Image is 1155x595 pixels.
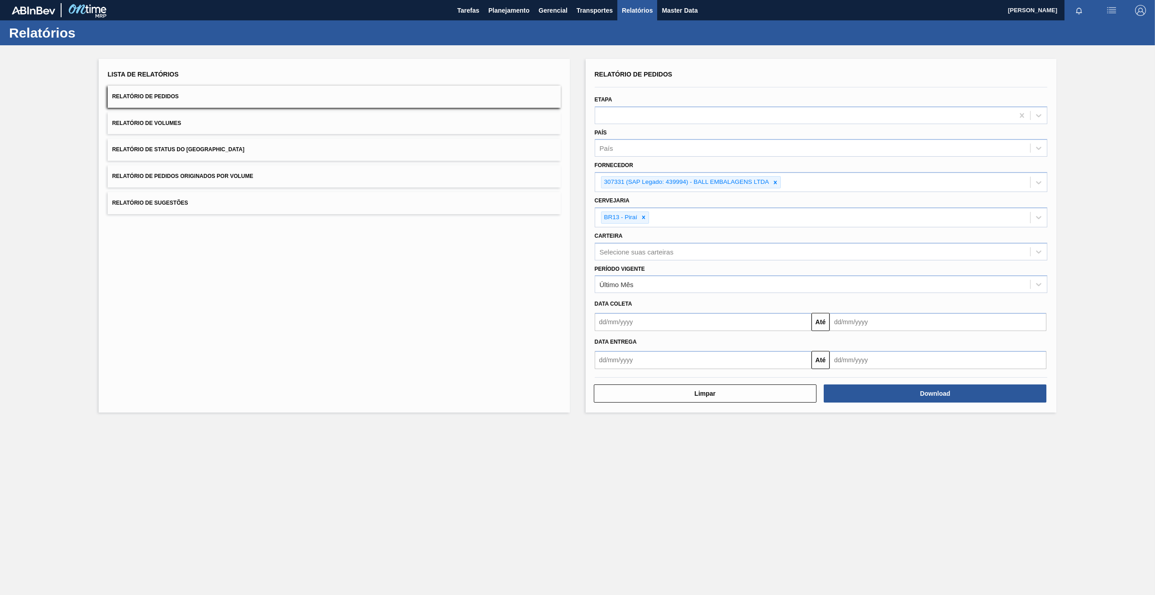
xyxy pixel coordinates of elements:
[457,5,479,16] span: Tarefas
[595,197,630,204] label: Cervejaria
[600,248,673,255] div: Selecione suas carteiras
[595,162,633,168] label: Fornecedor
[9,28,170,38] h1: Relatórios
[108,71,179,78] span: Lista de Relatórios
[108,139,561,161] button: Relatório de Status do [GEOGRAPHIC_DATA]
[601,177,770,188] div: 307331 (SAP Legado: 439994) - BALL EMBALAGENS LTDA
[112,93,179,100] span: Relatório de Pedidos
[595,339,637,345] span: Data Entrega
[539,5,568,16] span: Gerencial
[112,200,188,206] span: Relatório de Sugestões
[12,6,55,14] img: TNhmsLtSVTkK8tSr43FrP2fwEKptu5GPRR3wAAAABJRU5ErkJggg==
[595,266,645,272] label: Período Vigente
[1106,5,1117,16] img: userActions
[1064,4,1093,17] button: Notificações
[112,120,181,126] span: Relatório de Volumes
[595,313,811,331] input: dd/mm/yyyy
[600,281,634,288] div: Último Mês
[595,96,612,103] label: Etapa
[108,112,561,134] button: Relatório de Volumes
[600,144,613,152] div: País
[601,212,639,223] div: BR13 - Piraí
[108,165,561,187] button: Relatório de Pedidos Originados por Volume
[830,313,1046,331] input: dd/mm/yyyy
[622,5,653,16] span: Relatórios
[488,5,530,16] span: Planejamento
[811,313,830,331] button: Até
[595,351,811,369] input: dd/mm/yyyy
[830,351,1046,369] input: dd/mm/yyyy
[811,351,830,369] button: Até
[595,301,632,307] span: Data coleta
[112,173,253,179] span: Relatório de Pedidos Originados por Volume
[108,86,561,108] button: Relatório de Pedidos
[595,71,673,78] span: Relatório de Pedidos
[595,130,607,136] label: País
[662,5,697,16] span: Master Data
[112,146,244,153] span: Relatório de Status do [GEOGRAPHIC_DATA]
[577,5,613,16] span: Transportes
[824,384,1046,403] button: Download
[594,384,816,403] button: Limpar
[1135,5,1146,16] img: Logout
[595,233,623,239] label: Carteira
[108,192,561,214] button: Relatório de Sugestões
